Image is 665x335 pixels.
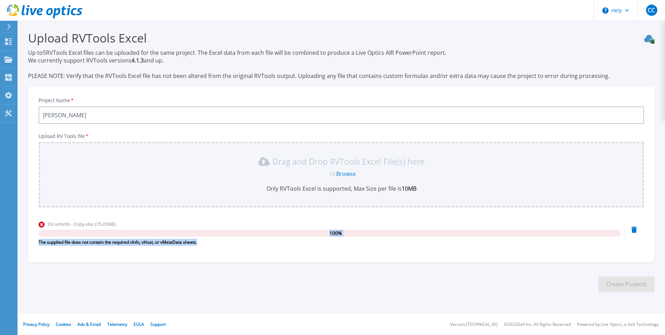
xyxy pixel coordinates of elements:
div: Drag and Drop RVTools Excel File(s) here OrBrowseOnly RVTools Excel is supported, Max Size per fi... [43,156,640,192]
p: Up to 5 RVTools Excel files can be uploaded for the same project. The Excel data from each file w... [28,49,654,80]
a: Ads & Email [77,321,101,327]
a: EULA [134,321,144,327]
span: CC [648,7,655,13]
b: 10MB [402,185,416,192]
h3: Upload RVTools Excel [28,30,654,46]
a: Cookies [56,321,71,327]
a: Support [150,321,166,327]
p: Drag and Drop RVTools Excel File(s) here [272,158,425,165]
p: Upload RV Tools file [39,133,644,139]
span: 02-vmInfo - Copy.xlsx (75.05KB) [48,221,116,227]
span: 100 % [330,230,342,237]
a: Browse [336,170,356,178]
a: Telemetry [107,321,127,327]
li: Version: [TECHNICAL_ID] [450,322,497,327]
input: Enter Project Name [39,106,644,124]
div: The supplied file does not contain the required vInfo, vHost, or vMetaData sheets. [39,239,620,246]
a: Privacy Policy [23,321,49,327]
label: Project Name [39,98,74,103]
span: Or [330,170,336,178]
li: © 2025 Dell Inc. All Rights Reserved [504,322,571,327]
li: Powered by Live Optics, a Dell Technology [577,322,659,327]
strong: 4.1.3 [131,57,144,64]
p: Only RVTools Excel is supported, Max Size per file is [43,185,640,192]
button: Create Projects [598,276,654,292]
